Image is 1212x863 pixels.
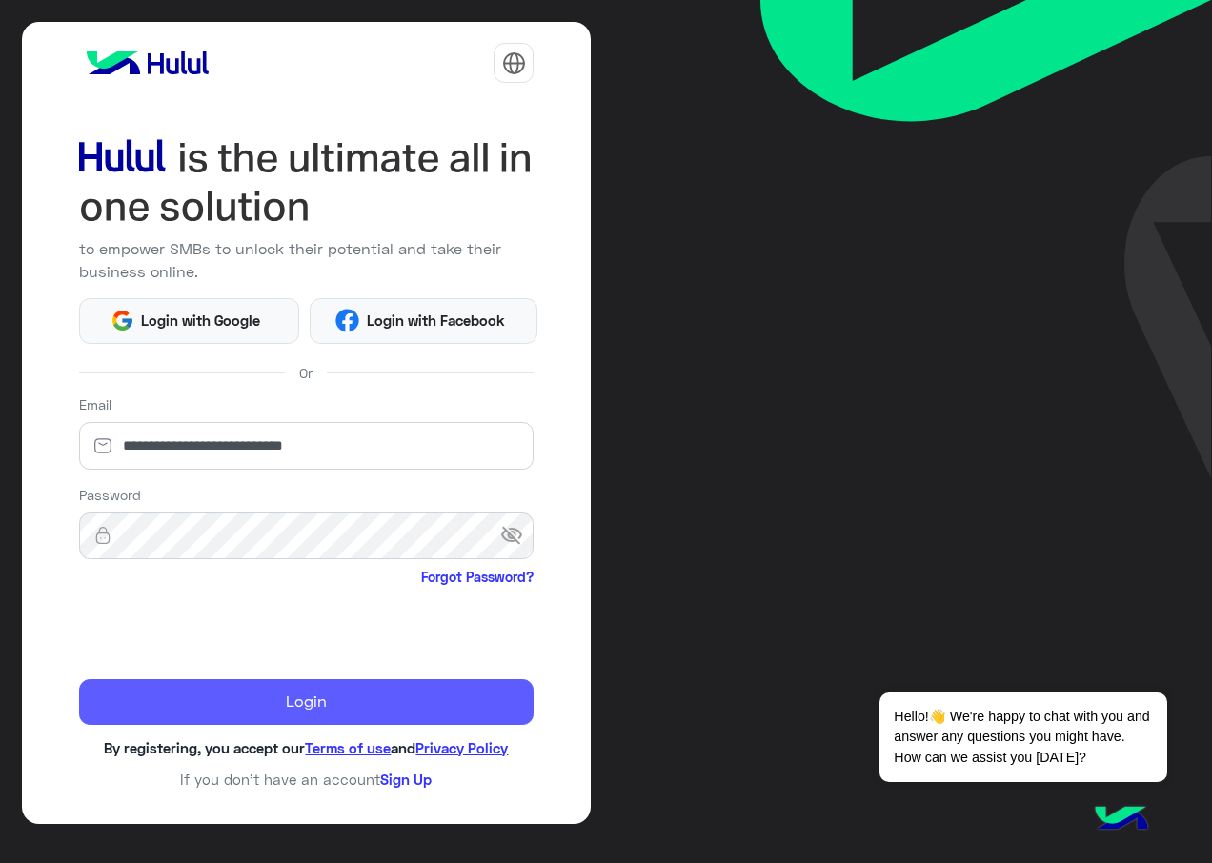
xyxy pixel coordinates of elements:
img: Google [111,309,134,332]
img: hululLoginTitle_EN.svg [79,133,535,231]
span: Hello!👋 We're happy to chat with you and answer any questions you might have. How can we assist y... [879,692,1166,782]
span: and [391,739,415,756]
p: to empower SMBs to unlock their potential and take their business online. [79,237,535,283]
img: logo [79,44,216,82]
span: visibility_off [500,519,535,553]
img: Facebook [335,309,359,332]
span: By registering, you accept our [104,739,305,756]
iframe: reCAPTCHA [79,591,369,665]
label: Password [79,485,141,505]
span: Or [299,363,313,383]
img: tab [502,51,526,75]
img: lock [79,526,127,545]
a: Privacy Policy [415,739,508,756]
button: Login with Google [79,298,299,344]
button: Login with Facebook [310,298,537,344]
img: email [79,436,127,455]
a: Terms of use [305,739,391,756]
a: Forgot Password? [421,567,534,587]
a: Sign Up [380,771,432,788]
h6: If you don’t have an account [79,771,535,788]
label: Email [79,394,111,414]
img: hulul-logo.png [1088,787,1155,853]
span: Login with Facebook [359,310,512,331]
button: Login [79,679,535,725]
span: Login with Google [134,310,268,331]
